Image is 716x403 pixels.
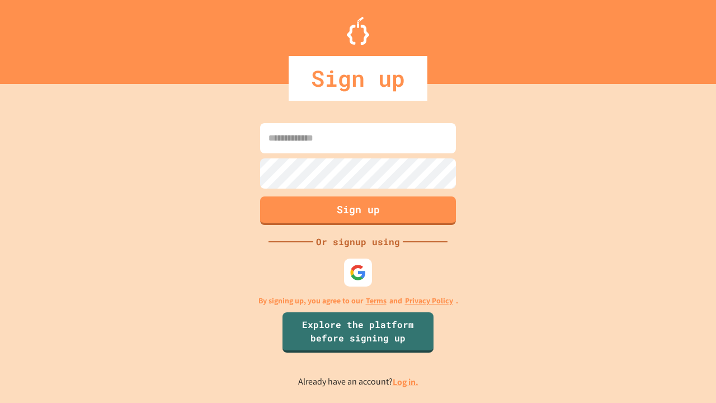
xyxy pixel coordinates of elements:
[366,295,387,307] a: Terms
[282,312,434,353] a: Explore the platform before signing up
[393,376,418,388] a: Log in.
[350,264,366,281] img: google-icon.svg
[289,56,427,101] div: Sign up
[313,235,403,249] div: Or signup using
[260,196,456,225] button: Sign up
[298,375,418,389] p: Already have an account?
[405,295,453,307] a: Privacy Policy
[258,295,458,307] p: By signing up, you agree to our and .
[347,17,369,45] img: Logo.svg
